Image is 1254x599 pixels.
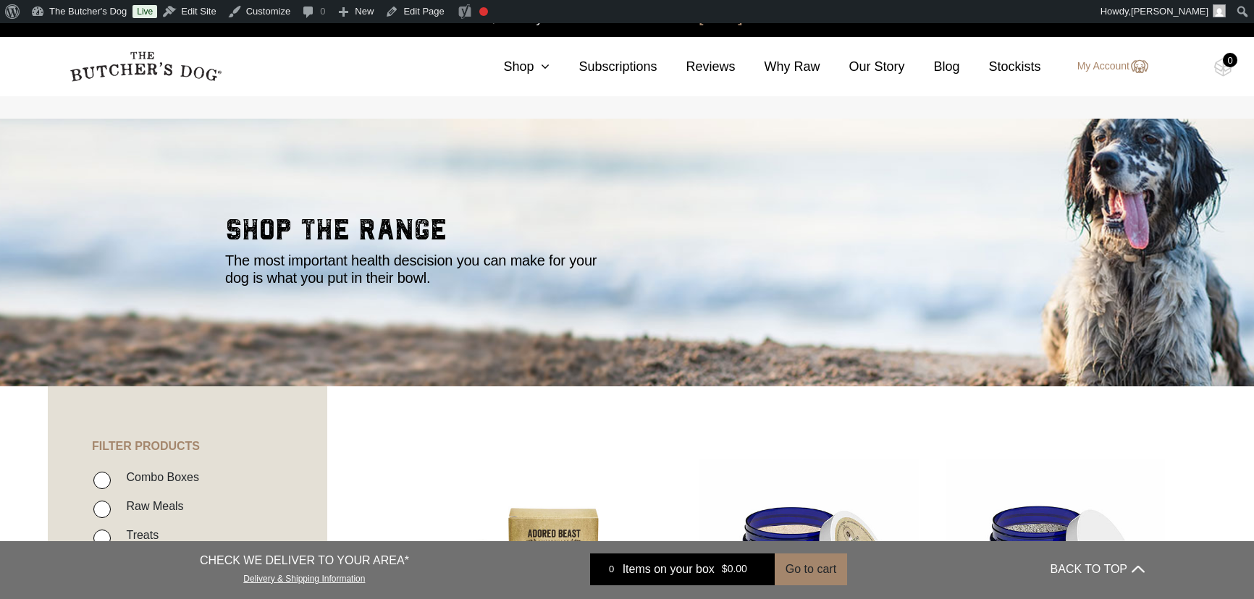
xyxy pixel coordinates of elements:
[1229,9,1240,26] a: close
[479,7,488,16] div: Focus keyphrase not set
[1051,552,1145,587] button: BACK TO TOP
[243,570,365,584] a: Delivery & Shipping Information
[1063,58,1148,75] a: My Account
[722,564,728,575] span: $
[736,57,820,77] a: Why Raw
[1214,58,1232,77] img: TBD_Cart-Empty.png
[132,5,157,18] a: Live
[119,467,199,487] label: Combo Boxes
[623,561,715,578] span: Items on your box
[1223,53,1237,67] div: 0
[550,57,657,77] a: Subscriptions
[820,57,905,77] a: Our Story
[48,386,327,453] h4: FILTER PRODUCTS
[225,252,609,286] p: The most important health descision you can make for your dog is what you put in their bowl.
[590,553,775,585] a: 0 Items on your box $0.00
[905,57,960,77] a: Blog
[119,525,159,545] label: Treats
[601,562,623,577] div: 0
[775,553,847,585] button: Go to cart
[474,57,550,77] a: Shop
[119,496,183,516] label: Raw Meals
[722,564,747,575] bdi: 0.00
[1131,6,1208,17] span: [PERSON_NAME]
[225,216,1029,252] h2: shop the range
[657,57,735,77] a: Reviews
[200,552,409,569] p: CHECK WE DELIVER TO YOUR AREA*
[960,57,1041,77] a: Stockists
